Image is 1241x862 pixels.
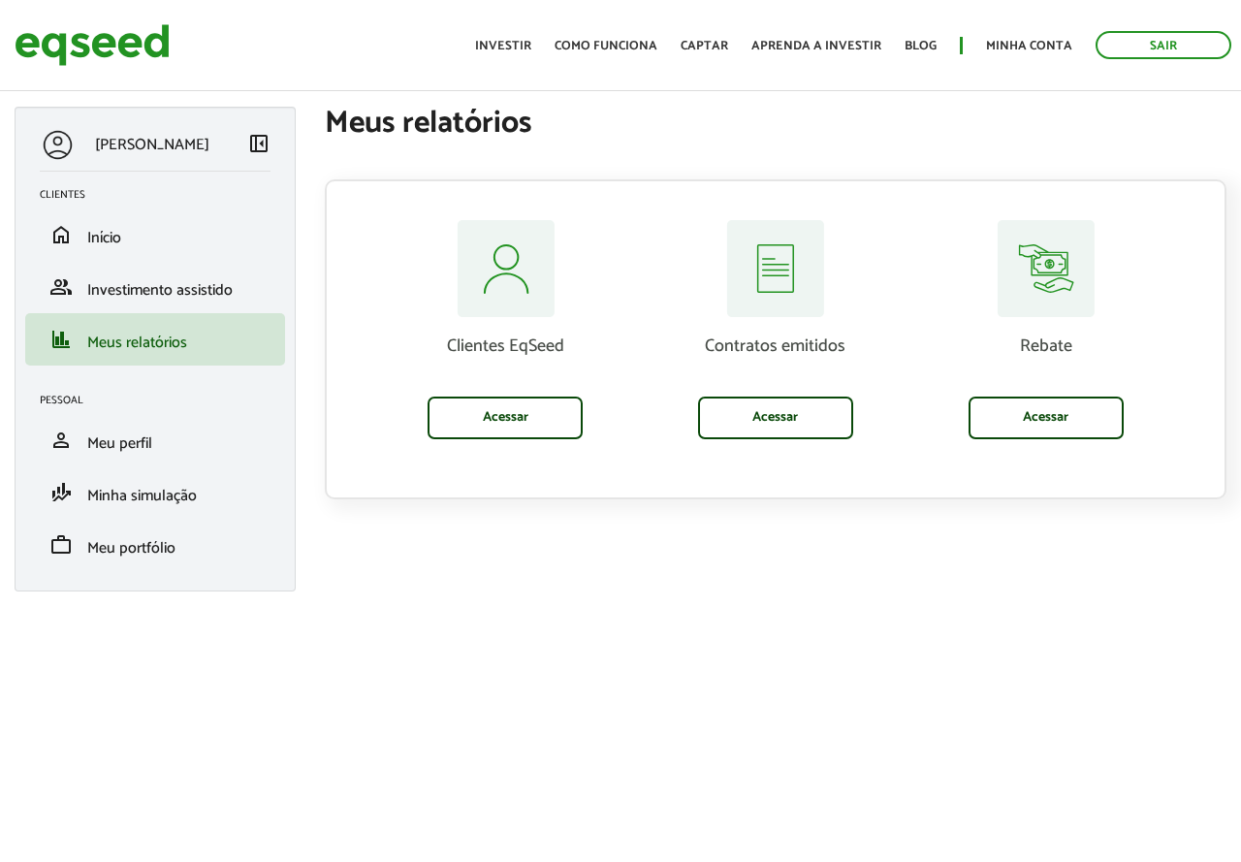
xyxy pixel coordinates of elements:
[698,397,853,439] a: Acessar
[49,481,73,504] span: finance_mode
[475,40,531,52] a: Investir
[25,466,285,519] li: Minha simulação
[87,277,233,303] span: Investimento assistido
[681,40,728,52] a: Captar
[385,336,626,358] p: Clientes EqSeed
[25,519,285,571] li: Meu portfólio
[726,220,824,317] img: relatorios-assessor-contratos.svg
[325,107,1226,141] h1: Meus relatórios
[40,395,285,406] h2: Pessoal
[969,397,1124,439] a: Acessar
[986,40,1072,52] a: Minha conta
[1096,31,1231,59] a: Sair
[25,261,285,313] li: Investimento assistido
[25,313,285,366] li: Meus relatórios
[49,223,73,246] span: home
[40,223,270,246] a: homeInício
[40,481,270,504] a: finance_modeMinha simulação
[655,336,897,358] p: Contratos emitidos
[49,533,73,557] span: work
[87,535,175,561] span: Meu portfólio
[25,208,285,261] li: Início
[905,40,937,52] a: Blog
[40,429,270,452] a: personMeu perfil
[49,429,73,452] span: person
[925,336,1166,358] p: Rebate
[49,328,73,351] span: finance
[40,189,285,201] h2: Clientes
[428,397,583,439] a: Acessar
[247,132,270,155] span: left_panel_close
[457,220,555,317] img: relatorios-assessor-clientes.svg
[49,275,73,299] span: group
[40,328,270,351] a: financeMeus relatórios
[997,220,1095,317] img: relatorios-assessor-rebate.svg
[40,275,270,299] a: groupInvestimento assistido
[87,431,152,457] span: Meu perfil
[40,533,270,557] a: workMeu portfólio
[25,414,285,466] li: Meu perfil
[555,40,657,52] a: Como funciona
[87,225,121,251] span: Início
[15,19,170,71] img: EqSeed
[95,136,209,154] p: [PERSON_NAME]
[247,132,270,159] a: Colapsar menu
[87,330,187,356] span: Meus relatórios
[87,483,197,509] span: Minha simulação
[751,40,881,52] a: Aprenda a investir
